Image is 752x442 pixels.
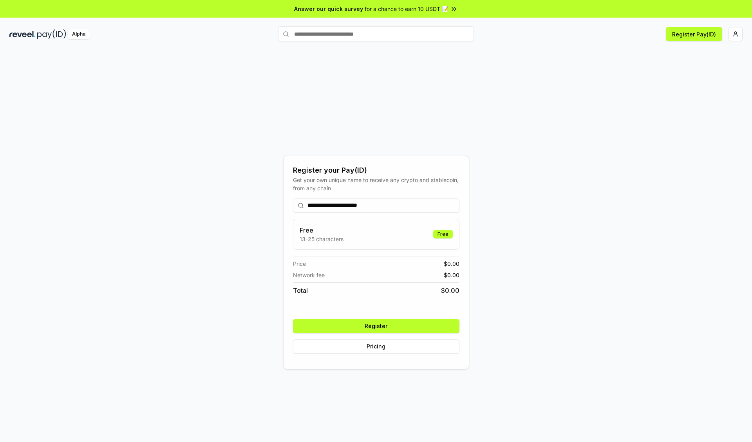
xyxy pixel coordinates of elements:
[444,260,459,268] span: $ 0.00
[300,235,343,243] p: 13-25 characters
[293,286,308,295] span: Total
[444,271,459,279] span: $ 0.00
[294,5,363,13] span: Answer our quick survey
[433,230,453,238] div: Free
[68,29,90,39] div: Alpha
[365,5,448,13] span: for a chance to earn 10 USDT 📝
[293,176,459,192] div: Get your own unique name to receive any crypto and stablecoin, from any chain
[37,29,66,39] img: pay_id
[9,29,36,39] img: reveel_dark
[441,286,459,295] span: $ 0.00
[293,165,459,176] div: Register your Pay(ID)
[666,27,722,41] button: Register Pay(ID)
[293,319,459,333] button: Register
[293,271,325,279] span: Network fee
[300,226,343,235] h3: Free
[293,339,459,354] button: Pricing
[293,260,306,268] span: Price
